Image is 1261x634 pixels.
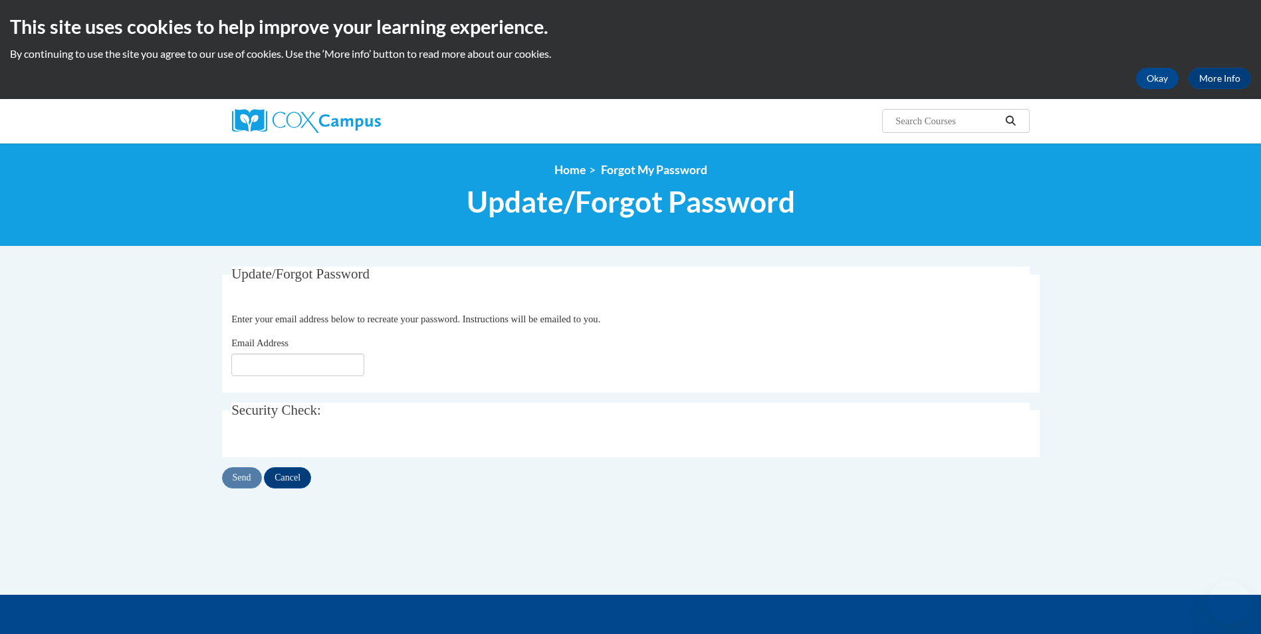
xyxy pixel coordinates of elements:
input: Search Courses [894,113,1000,129]
button: Search [1000,113,1020,129]
input: Email [231,354,364,376]
span: Forgot My Password [601,163,707,177]
span: Update/Forgot Password [231,266,370,282]
span: Email Address [231,338,288,348]
a: Home [554,163,586,177]
span: Security Check: [231,402,321,418]
a: Cox Campus [232,109,485,133]
input: Cancel [264,467,311,488]
button: Okay [1136,68,1179,89]
a: More Info [1189,68,1251,89]
span: Enter your email address below to recreate your password. Instructions will be emailed to you. [231,314,600,324]
span: Update/Forgot Password [467,184,795,219]
iframe: Button to launch messaging window [1208,581,1250,623]
img: Cox Campus [232,109,381,133]
p: By continuing to use the site you agree to our use of cookies. Use the ‘More info’ button to read... [10,47,1251,61]
h2: This site uses cookies to help improve your learning experience. [10,13,1251,40]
